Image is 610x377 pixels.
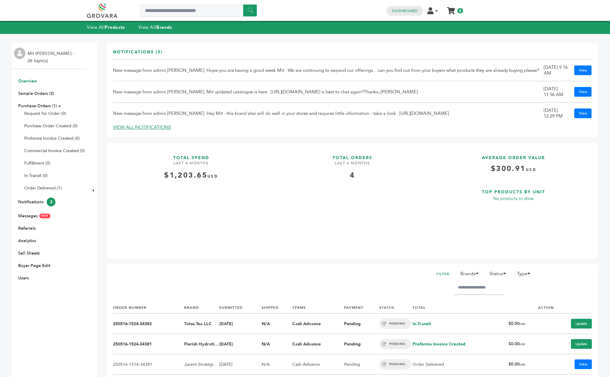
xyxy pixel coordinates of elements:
[18,263,50,269] a: Buyer Page Edit
[413,302,509,313] th: TOTAL
[113,341,152,347] a: 250516-1524-34381
[113,49,162,60] h3: Notifications (3)
[184,334,219,354] td: Flerish Hydration, Inc.
[24,173,48,178] a: In-Transit (0)
[262,302,292,313] th: SHIPPED
[509,302,554,313] th: ACTION
[18,103,57,109] a: Purchase Orders (1)
[292,314,344,334] td: Cash Advance
[379,359,411,369] span: PENDING
[292,302,344,313] th: TERMS
[436,183,592,195] h3: TOP PRODUCTS BY UNIT
[519,322,525,326] span: USD
[24,185,62,191] a: Order Delivered (1)
[24,123,78,129] a: Purchase Order Created (0)
[392,8,417,14] a: Dashboard
[344,354,379,375] td: Pending
[184,302,219,313] th: BRAND
[274,161,430,170] h4: LAST 6 MONTHS
[18,213,50,219] a: MessagesNEW
[509,314,554,334] td: $0.00
[113,124,171,131] a: VIEW ALL NOTIFICATIONS
[18,91,54,96] a: Sample Orders (3)
[113,81,544,103] td: New message from admin [PERSON_NAME]: Mit updated catalogue is here: [URL][DOMAIN_NAME] is best t...
[436,164,592,178] h4: $300.91
[571,339,592,349] a: Update
[413,334,509,354] td: Proforma Invoice Created
[436,149,592,161] h3: AVERAGE ORDER VALUE
[262,334,292,354] td: N/A
[87,24,125,30] a: View AllProducts
[544,108,568,119] div: [DATE] 12:29 PM
[379,302,413,313] th: STATUS
[544,86,568,98] div: [DATE] 11:56 AM
[113,103,544,124] td: New message from admin [PERSON_NAME]: Hey Mit - this brand also will do well in your stores and r...
[274,149,430,161] h3: TOTAL ORDERS
[24,160,50,166] a: Fulfillment (0)
[574,108,592,118] a: View
[47,198,55,206] span: 3
[207,174,218,179] span: USD
[219,314,261,334] td: [DATE]
[219,354,261,375] td: [DATE]
[113,362,152,367] a: 250516-1514-34381
[436,195,592,202] p: No products to show
[413,354,509,375] td: Order Delivered
[262,354,292,375] td: N/A
[219,302,261,313] th: SUBMITTED
[274,170,430,181] div: 4
[436,270,451,278] h2: FILTER:
[292,334,344,354] td: Cash Advance
[509,334,554,354] td: $0.00
[575,359,592,369] a: View
[274,149,430,247] a: TOTAL ORDERS LAST 6 MONTHS 4
[574,87,592,97] a: View
[544,65,568,76] div: [DATE] 9:16 AM
[219,334,261,354] td: [DATE]
[436,183,592,247] a: TOP PRODUCTS BY UNIT No products to show
[24,135,80,141] a: Proforma Invoice Created (0)
[18,225,36,231] a: Referrals
[18,275,29,281] a: Users
[113,302,184,313] th: ORDER NUMBER
[436,149,592,178] a: AVERAGE ORDER VALUE $300.91USD
[18,78,37,84] a: Overview
[140,5,257,17] input: Search a product or brand...
[138,24,172,30] a: View AllBrands
[457,270,485,280] li: Brands
[113,161,269,170] h4: LAST 6 MONTHS
[184,314,219,334] td: Tatsu Tea LLC
[39,214,50,218] span: NEW
[14,48,25,59] img: profile.png
[486,270,513,280] li: Status
[262,314,292,334] td: N/A
[184,354,219,375] td: Jacent Strategic Manufacturing, LLC
[574,65,592,75] a: View
[113,170,269,181] div: $1,203.65
[448,5,455,12] a: My Cart
[18,199,55,205] a: Notifications3
[344,302,379,313] th: PAYMENT
[18,238,36,244] a: Analytics
[453,280,505,295] input: Filter by keywords
[379,339,411,349] span: PENDING
[519,342,525,346] span: USD
[344,314,379,334] td: Pending
[526,167,536,172] span: USD
[113,149,269,161] h3: TOTAL SPEND
[18,250,40,256] a: Sell Sheets
[344,334,379,354] td: Pending
[24,111,66,116] a: Request for Order (0)
[24,148,85,154] a: Commercial Invoice Created (0)
[514,270,537,280] li: Type
[413,314,509,334] td: In-Transit
[571,319,592,329] a: Update
[113,321,152,327] a: 250516-1524-34382
[292,354,344,375] td: Cash Advance
[113,149,269,247] a: TOTAL SPEND LAST 6 MONTHS $1,203.65USD
[113,60,544,81] td: New message from admin [PERSON_NAME]: Hope you are having a good week Mit. We are continuing to e...
[156,24,172,30] strong: Brands
[105,24,125,30] strong: Products
[457,8,463,13] span: 0
[379,319,411,329] span: PENDING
